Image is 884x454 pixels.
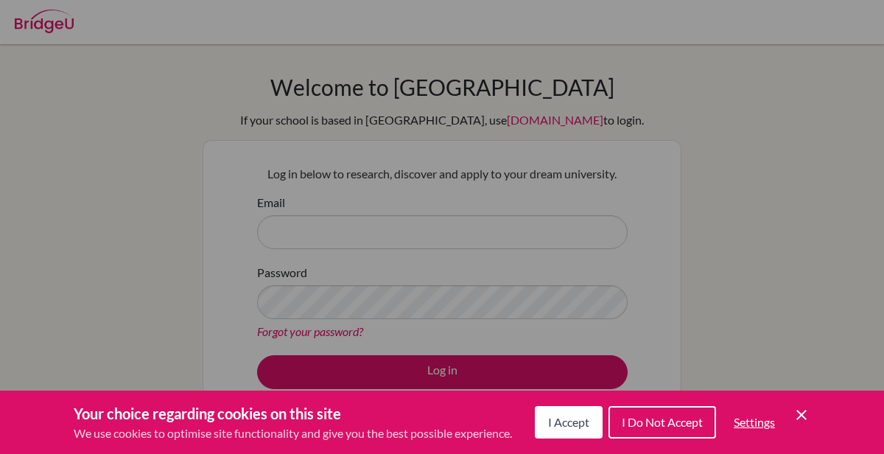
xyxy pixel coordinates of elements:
[74,425,512,442] p: We use cookies to optimise site functionality and give you the best possible experience.
[734,415,775,429] span: Settings
[548,415,589,429] span: I Accept
[608,406,716,439] button: I Do Not Accept
[722,408,787,437] button: Settings
[535,406,603,439] button: I Accept
[622,415,703,429] span: I Do Not Accept
[793,406,810,424] button: Save and close
[74,402,512,425] h3: Your choice regarding cookies on this site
